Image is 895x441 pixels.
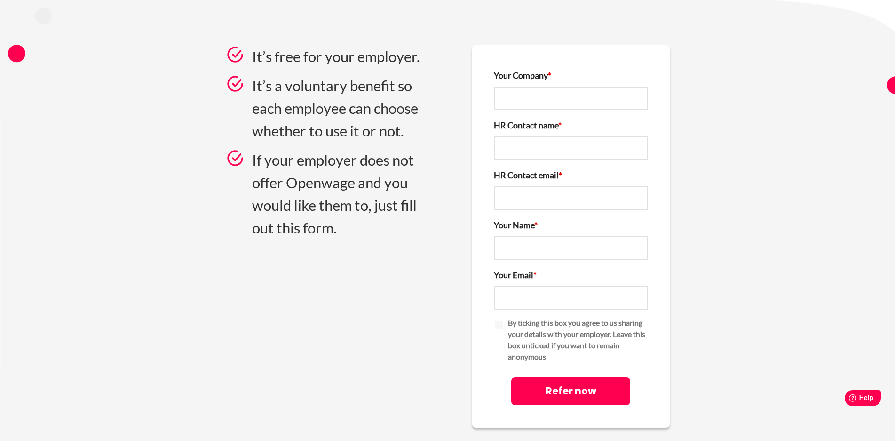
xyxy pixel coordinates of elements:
input: Refer now [511,377,630,405]
label: By ticking this box you agree to us sharing your details with your employer. Leave this box untic... [508,317,648,362]
label: HR Contact name [494,118,562,133]
p: If your employer does not offer Openwage and you would like them to, just fill out this form. [226,149,431,239]
label: Your Name [494,217,538,233]
p: It’s free for your employer. [226,45,431,68]
p: It’s a voluntary benefit so each employee can choose whether to use it or not. [226,74,431,142]
label: HR Contact email [494,168,562,183]
label: Your Email [494,267,537,282]
iframe: Help widget launcher [811,386,885,413]
label: Your Company [494,68,551,83]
